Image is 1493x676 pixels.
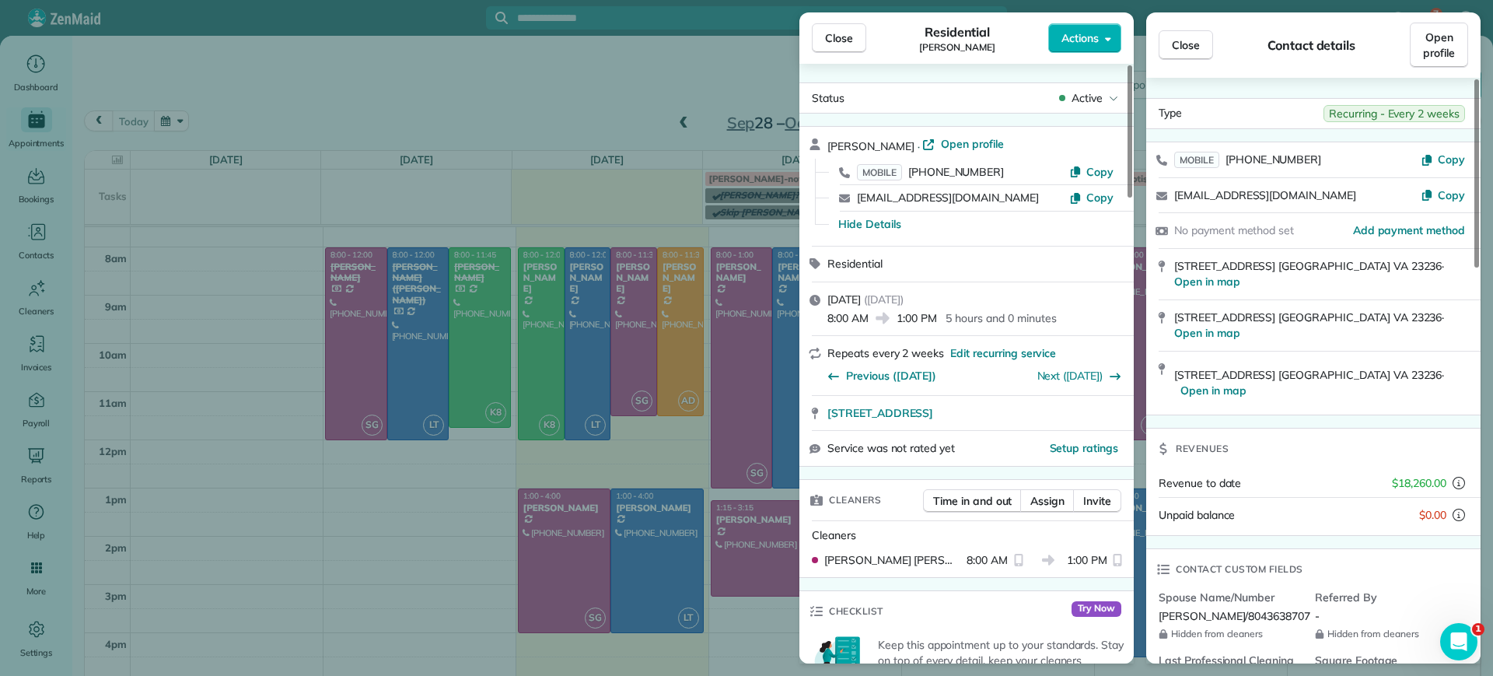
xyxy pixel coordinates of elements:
[827,310,869,326] span: 8:00 AM
[846,368,936,384] span: Previous ([DATE])
[1050,440,1119,456] button: Setup ratings
[857,191,1039,205] a: [EMAIL_ADDRESS][DOMAIN_NAME]
[838,216,901,232] button: Hide Details
[923,489,1022,513] button: Time in and out
[1159,590,1302,605] span: Spouse Name/Number
[1159,507,1235,523] span: Unpaid balance
[1086,165,1114,179] span: Copy
[1159,653,1302,668] span: Last Professional Cleaning
[1421,187,1465,203] button: Copy
[946,310,1056,326] p: 5 hours and 0 minutes
[1315,628,1459,640] span: Hidden from cleaners
[812,528,856,542] span: Cleaners
[914,140,923,152] span: ·
[1226,152,1321,166] span: [PHONE_NUMBER]
[827,368,936,384] button: Previous ([DATE])
[950,345,1056,361] span: Edit recurring service
[1072,601,1121,617] span: Try Now
[812,23,866,53] button: Close
[827,440,955,457] span: Service was not rated yet
[1174,152,1321,167] a: MOBILE[PHONE_NUMBER]
[1440,623,1477,660] iframe: Intercom live chat
[922,136,1004,152] a: Open profile
[919,41,995,54] span: [PERSON_NAME]
[1083,493,1111,509] span: Invite
[1315,609,1320,623] span: -
[1176,562,1303,577] span: Contact custom fields
[1174,223,1294,237] span: No payment method set
[827,405,933,421] span: [STREET_ADDRESS]
[1174,152,1219,168] span: MOBILE
[827,257,883,271] span: Residential
[827,405,1124,421] a: [STREET_ADDRESS]
[1086,191,1114,205] span: Copy
[1159,30,1213,60] button: Close
[1315,590,1459,605] span: Referred By
[908,165,1004,179] span: [PHONE_NUMBER]
[1159,609,1310,623] span: [PERSON_NAME]/8043638707
[1174,368,1444,382] span: [STREET_ADDRESS] [GEOGRAPHIC_DATA] VA 23236 ·
[824,552,960,568] span: [PERSON_NAME] [PERSON_NAME]
[941,136,1004,152] span: Open profile
[1419,507,1446,523] span: $0.00
[1323,105,1465,122] span: Recurring - Every 2 weeks
[857,164,1004,180] a: MOBILE[PHONE_NUMBER]
[1159,476,1241,490] span: Revenue to date
[1069,164,1114,180] button: Copy
[857,164,902,180] span: MOBILE
[1072,90,1103,106] span: Active
[1174,310,1444,341] span: [STREET_ADDRESS] [GEOGRAPHIC_DATA] VA 23236 ·
[1392,475,1446,491] span: $18,260.00
[829,492,881,508] span: Cleaners
[1410,23,1468,68] a: Open profile
[864,292,904,306] span: ( [DATE] )
[1050,441,1119,455] span: Setup ratings
[827,292,861,306] span: [DATE]
[1174,259,1444,289] span: [STREET_ADDRESS] [GEOGRAPHIC_DATA] VA 23236 ·
[827,346,944,360] span: Repeats every 2 weeks
[933,493,1012,509] span: Time in and out
[1438,188,1465,202] span: Copy
[1174,188,1356,202] a: [EMAIL_ADDRESS][DOMAIN_NAME]
[1421,152,1465,167] button: Copy
[1472,623,1484,636] span: 1
[925,23,991,41] span: Residential
[829,604,883,619] span: Checklist
[1174,275,1240,289] a: Open in map
[1159,628,1302,640] span: Hidden from cleaners
[1172,37,1200,53] span: Close
[1020,489,1075,513] button: Assign
[1159,105,1182,122] span: Type
[1061,30,1099,46] span: Actions
[1037,369,1103,383] a: Next ([DATE])
[827,139,914,153] span: [PERSON_NAME]
[1037,368,1122,384] button: Next ([DATE])
[897,310,937,326] span: 1:00 PM
[1353,222,1465,238] a: Add payment method
[1174,377,1262,404] a: Open in map
[1267,36,1355,54] span: Contact details
[812,91,844,105] span: Status
[1423,30,1455,61] span: Open profile
[1030,493,1065,509] span: Assign
[1069,190,1114,205] button: Copy
[1174,326,1240,340] a: Open in map
[1073,489,1121,513] button: Invite
[1180,384,1246,398] span: Open in map
[1315,653,1459,668] span: Square Footage
[967,552,1008,568] span: 8:00 AM
[1176,441,1229,457] span: Revenues
[825,30,853,46] span: Close
[1438,152,1465,166] span: Copy
[1067,552,1107,568] span: 1:00 PM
